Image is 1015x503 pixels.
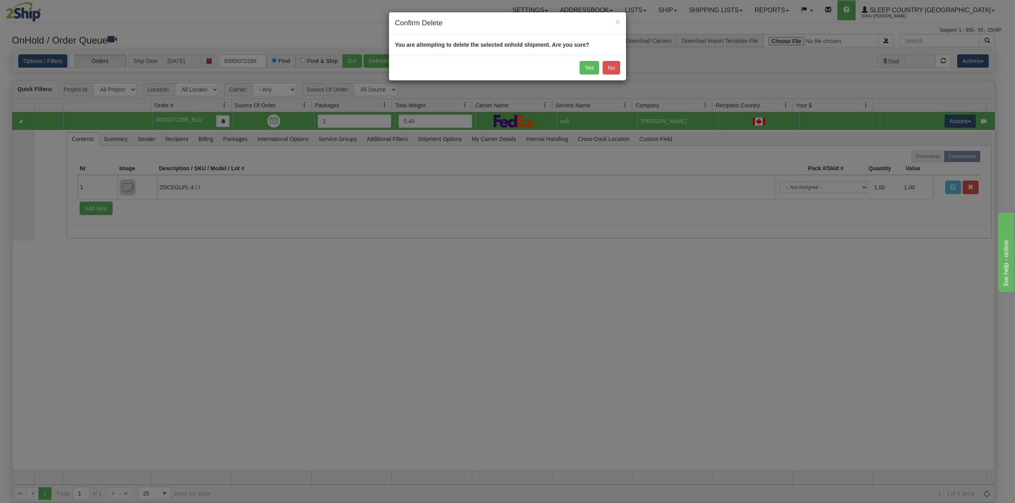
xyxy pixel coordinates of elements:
[395,18,620,29] h4: Confirm Delete
[603,61,620,74] button: No
[580,61,599,74] button: Yes
[997,211,1014,292] iframe: chat widget
[615,17,620,26] button: Close
[615,17,620,26] span: ×
[6,5,73,14] div: live help - online
[395,42,589,48] strong: You are attempting to delete the selected onhold shipment. Are you sure?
